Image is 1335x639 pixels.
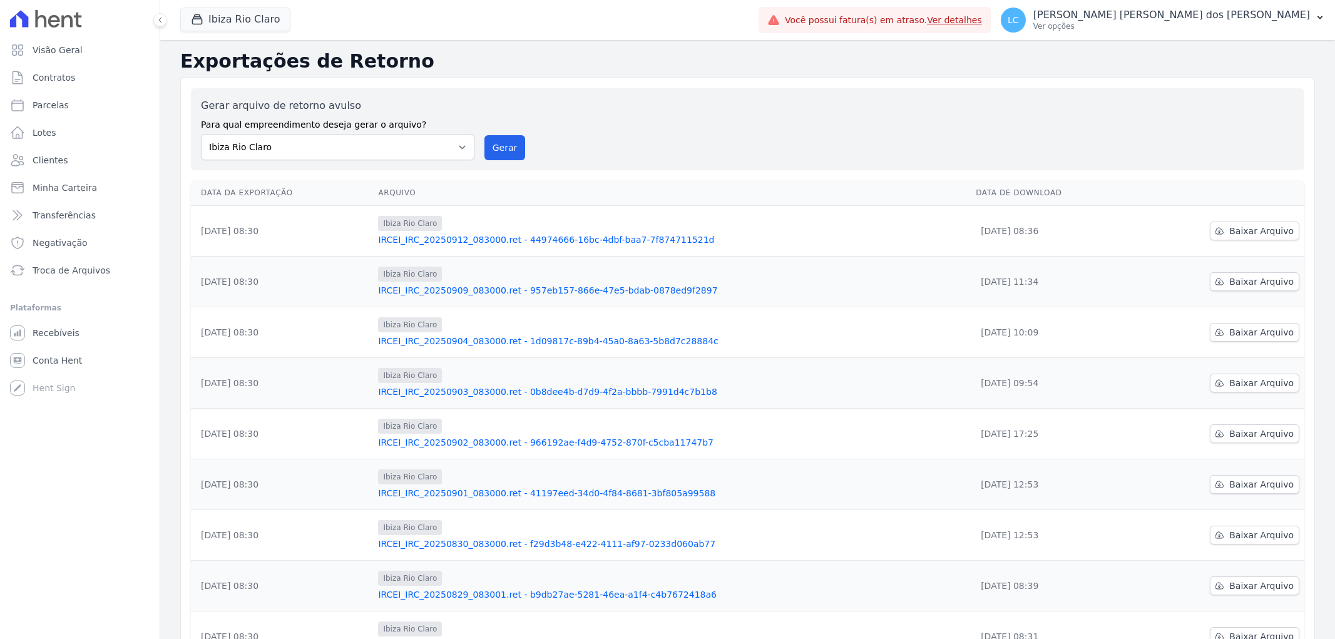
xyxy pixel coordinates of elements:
[971,510,1135,561] td: [DATE] 12:53
[1210,374,1299,392] a: Baixar Arquivo
[33,209,96,222] span: Transferências
[1210,576,1299,595] a: Baixar Arquivo
[1229,580,1294,592] span: Baixar Arquivo
[484,135,526,160] button: Gerar
[10,300,150,315] div: Plataformas
[33,327,79,339] span: Recebíveis
[971,358,1135,409] td: [DATE] 09:54
[191,510,373,561] td: [DATE] 08:30
[971,561,1135,611] td: [DATE] 08:39
[378,284,966,297] a: IRCEI_IRC_20250909_083000.ret - 957eb157-866e-47e5-bdab-0878ed9f2897
[971,459,1135,510] td: [DATE] 12:53
[5,38,155,63] a: Visão Geral
[180,8,290,31] button: Ibiza Rio Claro
[5,203,155,228] a: Transferências
[1210,475,1299,494] a: Baixar Arquivo
[378,335,966,347] a: IRCEI_IRC_20250904_083000.ret - 1d09817c-89b4-45a0-8a63-5b8d7c28884c
[378,267,442,282] span: Ibiza Rio Claro
[1033,9,1310,21] p: [PERSON_NAME] [PERSON_NAME] dos [PERSON_NAME]
[1229,377,1294,389] span: Baixar Arquivo
[33,99,69,111] span: Parcelas
[33,126,56,139] span: Lotes
[378,538,966,550] a: IRCEI_IRC_20250830_083000.ret - f29d3b48-e422-4111-af97-0233d060ab77
[378,368,442,383] span: Ibiza Rio Claro
[378,520,442,535] span: Ibiza Rio Claro
[201,113,474,131] label: Para qual empreendimento deseja gerar o arquivo?
[991,3,1335,38] button: LC [PERSON_NAME] [PERSON_NAME] dos [PERSON_NAME] Ver opções
[1229,478,1294,491] span: Baixar Arquivo
[1210,424,1299,443] a: Baixar Arquivo
[33,154,68,166] span: Clientes
[378,233,966,246] a: IRCEI_IRC_20250912_083000.ret - 44974666-16bc-4dbf-baa7-7f874711521d
[1210,526,1299,544] a: Baixar Arquivo
[971,257,1135,307] td: [DATE] 11:34
[191,257,373,307] td: [DATE] 08:30
[5,65,155,90] a: Contratos
[5,348,155,373] a: Conta Hent
[5,320,155,345] a: Recebíveis
[378,216,442,231] span: Ibiza Rio Claro
[33,237,88,249] span: Negativação
[378,588,966,601] a: IRCEI_IRC_20250829_083001.ret - b9db27ae-5281-46ea-a1f4-c4b7672418a6
[1229,529,1294,541] span: Baixar Arquivo
[1229,326,1294,339] span: Baixar Arquivo
[191,358,373,409] td: [DATE] 08:30
[5,258,155,283] a: Troca de Arquivos
[971,307,1135,358] td: [DATE] 10:09
[785,14,982,27] span: Você possui fatura(s) em atraso.
[33,354,82,367] span: Conta Hent
[378,436,966,449] a: IRCEI_IRC_20250902_083000.ret - 966192ae-f4d9-4752-870f-c5cba11747b7
[33,44,83,56] span: Visão Geral
[191,459,373,510] td: [DATE] 08:30
[1210,222,1299,240] a: Baixar Arquivo
[180,50,1315,73] h2: Exportações de Retorno
[1229,275,1294,288] span: Baixar Arquivo
[5,175,155,200] a: Minha Carteira
[5,120,155,145] a: Lotes
[1229,225,1294,237] span: Baixar Arquivo
[1008,16,1019,24] span: LC
[378,419,442,434] span: Ibiza Rio Claro
[378,487,966,499] a: IRCEI_IRC_20250901_083000.ret - 41197eed-34d0-4f84-8681-3bf805a99588
[33,181,97,194] span: Minha Carteira
[378,571,442,586] span: Ibiza Rio Claro
[1229,427,1294,440] span: Baixar Arquivo
[5,148,155,173] a: Clientes
[191,206,373,257] td: [DATE] 08:30
[378,386,966,398] a: IRCEI_IRC_20250903_083000.ret - 0b8dee4b-d7d9-4f2a-bbbb-7991d4c7b1b8
[1033,21,1310,31] p: Ver opções
[5,93,155,118] a: Parcelas
[971,180,1135,206] th: Data de Download
[191,307,373,358] td: [DATE] 08:30
[1210,323,1299,342] a: Baixar Arquivo
[191,561,373,611] td: [DATE] 08:30
[191,180,373,206] th: Data da Exportação
[33,71,75,84] span: Contratos
[378,317,442,332] span: Ibiza Rio Claro
[927,15,982,25] a: Ver detalhes
[373,180,971,206] th: Arquivo
[1210,272,1299,291] a: Baixar Arquivo
[5,230,155,255] a: Negativação
[971,409,1135,459] td: [DATE] 17:25
[191,409,373,459] td: [DATE] 08:30
[971,206,1135,257] td: [DATE] 08:36
[378,469,442,484] span: Ibiza Rio Claro
[378,621,442,636] span: Ibiza Rio Claro
[201,98,474,113] label: Gerar arquivo de retorno avulso
[33,264,110,277] span: Troca de Arquivos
